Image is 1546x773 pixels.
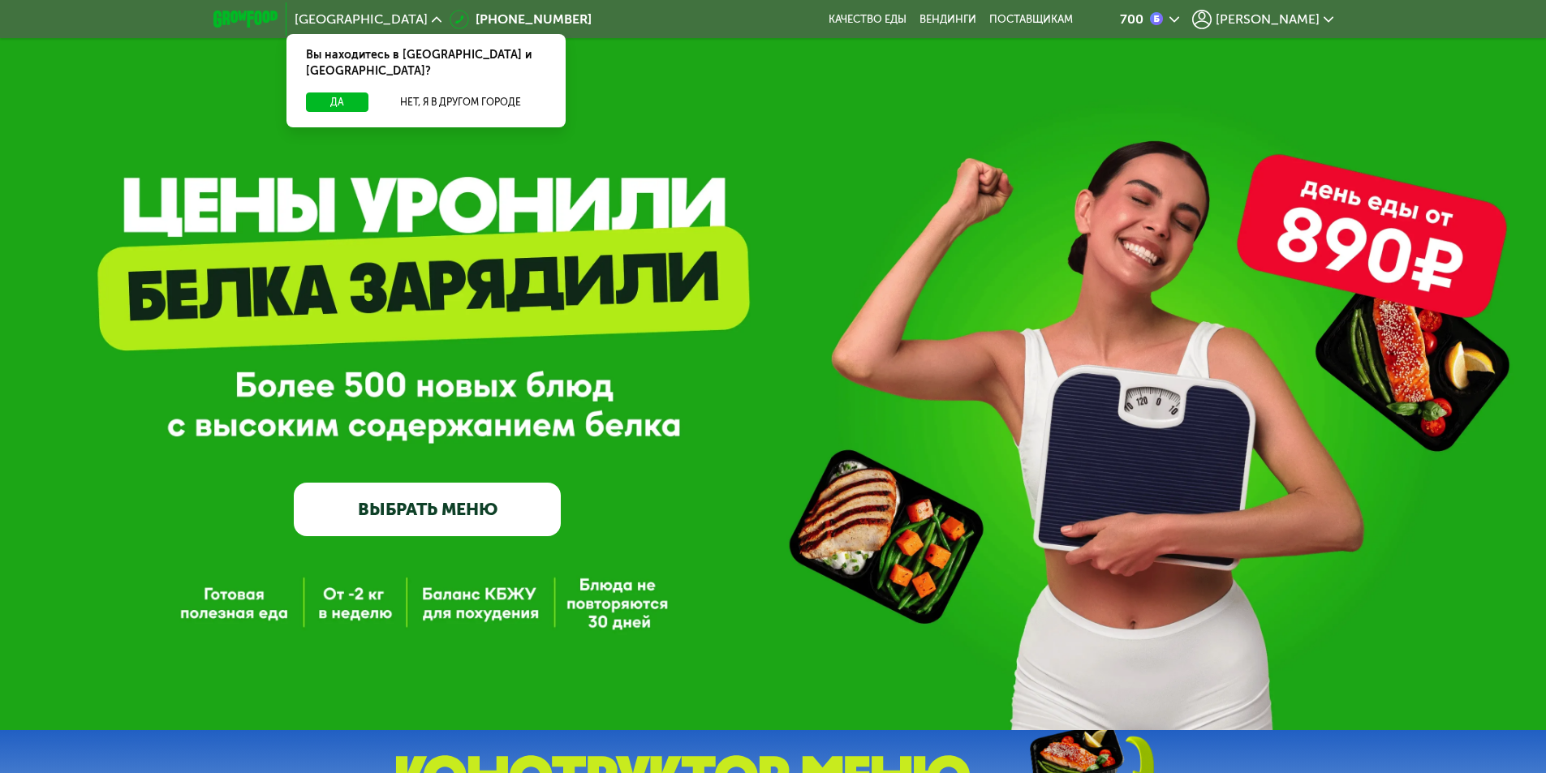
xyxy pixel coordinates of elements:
[989,13,1073,26] div: поставщикам
[306,92,368,112] button: Да
[294,483,561,536] a: ВЫБРАТЬ МЕНЮ
[829,13,906,26] a: Качество еды
[1120,13,1143,26] div: 700
[450,10,592,29] a: [PHONE_NUMBER]
[1216,13,1320,26] span: [PERSON_NAME]
[295,13,428,26] span: [GEOGRAPHIC_DATA]
[919,13,976,26] a: Вендинги
[375,92,546,112] button: Нет, я в другом городе
[286,34,566,92] div: Вы находитесь в [GEOGRAPHIC_DATA] и [GEOGRAPHIC_DATA]?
